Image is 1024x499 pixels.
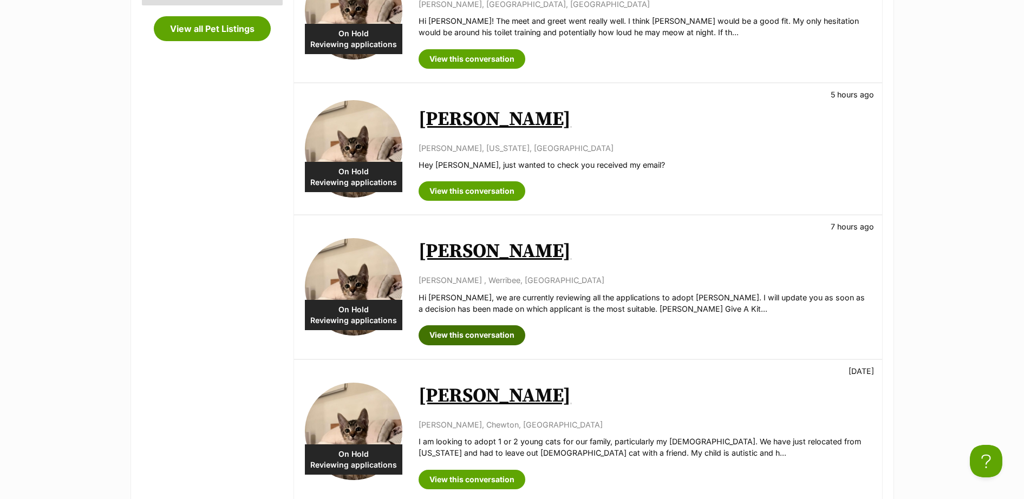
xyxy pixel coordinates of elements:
[305,459,402,470] span: Reviewing applications
[419,292,871,315] p: Hi [PERSON_NAME], we are currently reviewing all the applications to adopt [PERSON_NAME]. I will ...
[305,444,402,475] div: On Hold
[305,162,402,192] div: On Hold
[305,383,402,480] img: Sammy
[831,221,874,232] p: 7 hours ago
[419,436,871,459] p: I am looking to adopt 1 or 2 young cats for our family, particularly my [DEMOGRAPHIC_DATA]. We ha...
[419,325,525,345] a: View this conversation
[419,49,525,69] a: View this conversation
[419,142,871,154] p: [PERSON_NAME], [US_STATE], [GEOGRAPHIC_DATA]
[419,274,871,286] p: [PERSON_NAME] , Werribee, [GEOGRAPHIC_DATA]
[849,365,874,377] p: [DATE]
[419,159,871,170] p: Hey [PERSON_NAME], just wanted to check you received my email?
[305,24,402,54] div: On Hold
[831,89,874,100] p: 5 hours ago
[305,315,402,326] span: Reviewing applications
[970,445,1002,477] iframe: Help Scout Beacon - Open
[419,419,871,430] p: [PERSON_NAME], Chewton, [GEOGRAPHIC_DATA]
[419,181,525,201] a: View this conversation
[419,239,571,264] a: [PERSON_NAME]
[305,100,402,198] img: Sammy
[154,16,271,41] a: View all Pet Listings
[305,300,402,330] div: On Hold
[419,384,571,408] a: [PERSON_NAME]
[305,39,402,50] span: Reviewing applications
[419,470,525,489] a: View this conversation
[419,107,571,132] a: [PERSON_NAME]
[419,15,871,38] p: Hi [PERSON_NAME]! The meet and greet went really well. I think [PERSON_NAME] would be a good fit....
[305,177,402,188] span: Reviewing applications
[305,238,402,336] img: Sammy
